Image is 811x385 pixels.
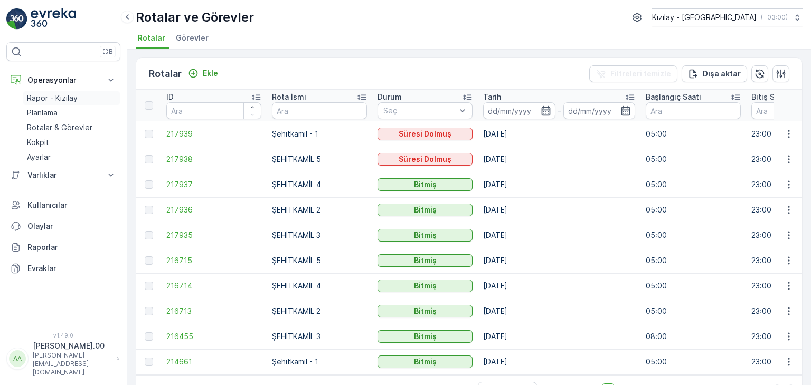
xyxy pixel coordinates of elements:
[483,102,555,119] input: dd/mm/yyyy
[414,230,437,240] p: Bitmiş
[145,130,153,138] div: Toggle Row Selected
[166,205,261,215] a: 217936
[378,305,473,317] button: Bitmiş
[478,121,640,147] td: [DATE]
[267,197,372,223] td: ŞEHİTKAMİL 2
[640,248,746,273] td: 05:00
[166,357,261,367] span: 214661
[145,256,153,265] div: Toggle Row Selected
[267,248,372,273] td: ŞEHİTKAMİL 5
[267,299,372,324] td: ŞEHİTKAMİL 2
[558,104,561,117] p: -
[166,129,261,139] a: 217939
[378,153,473,166] button: Süresi Dolmuş
[267,147,372,172] td: ŞEHİTKAMİL 5
[6,341,120,377] button: AA[PERSON_NAME].00[PERSON_NAME][EMAIL_ADDRESS][DOMAIN_NAME]
[478,273,640,299] td: [DATE]
[378,355,473,368] button: Bitmiş
[378,178,473,191] button: Bitmiş
[33,341,111,351] p: [PERSON_NAME].00
[136,9,254,26] p: Rotalar ve Görevler
[478,147,640,172] td: [DATE]
[267,273,372,299] td: ŞEHİTKAMİL 4
[166,331,261,342] a: 216455
[267,172,372,197] td: ŞEHİTKAMİL 4
[27,170,99,180] p: Varlıklar
[399,154,451,165] p: Süresi Dolmuş
[751,92,788,102] p: Bitiş Saati
[414,179,437,190] p: Bitmiş
[414,255,437,266] p: Bitmiş
[640,349,746,374] td: 05:00
[378,204,473,216] button: Bitmiş
[478,349,640,374] td: [DATE]
[478,223,640,248] td: [DATE]
[399,129,451,139] p: Süresi Dolmuş
[27,242,116,253] p: Raporlar
[414,281,437,291] p: Bitmiş
[27,122,92,133] p: Rotalar & Görevler
[272,92,306,102] p: Rota İsmi
[414,331,437,342] p: Bitmiş
[27,137,49,148] p: Kokpit
[761,13,788,22] p: ( +03:00 )
[203,68,218,79] p: Ekle
[145,282,153,290] div: Toggle Row Selected
[23,150,120,165] a: Ayarlar
[145,332,153,341] div: Toggle Row Selected
[145,180,153,189] div: Toggle Row Selected
[166,154,261,165] span: 217938
[267,223,372,248] td: ŞEHİTKAMİL 3
[145,155,153,163] div: Toggle Row Selected
[145,231,153,239] div: Toggle Row Selected
[378,229,473,242] button: Bitmiş
[640,273,746,299] td: 05:00
[478,299,640,324] td: [DATE]
[378,92,402,102] p: Durum
[646,102,741,119] input: Ara
[6,8,27,30] img: logo
[166,179,261,190] a: 217937
[6,258,120,279] a: Evraklar
[166,255,261,266] a: 216715
[145,358,153,366] div: Toggle Row Selected
[652,12,757,23] p: Kızılay - [GEOGRAPHIC_DATA]
[166,281,261,291] a: 216714
[640,121,746,147] td: 05:00
[23,91,120,105] a: Rapor - Kızılay
[640,147,746,172] td: 05:00
[27,93,78,103] p: Rapor - Kızılay
[272,102,367,119] input: Ara
[414,205,437,215] p: Bitmiş
[27,152,51,162] p: Ayarlar
[6,165,120,186] button: Varlıklar
[6,216,120,237] a: Olaylar
[145,206,153,214] div: Toggle Row Selected
[267,121,372,147] td: Şehitkamil - 1
[102,47,113,56] p: ⌘B
[378,330,473,343] button: Bitmiş
[27,221,116,232] p: Olaylar
[9,350,26,367] div: AA
[23,135,120,150] a: Kokpit
[640,324,746,349] td: 08:00
[610,69,671,79] p: Filtreleri temizle
[640,223,746,248] td: 05:00
[166,306,261,316] a: 216713
[6,70,120,91] button: Operasyonlar
[184,67,222,80] button: Ekle
[33,351,111,377] p: [PERSON_NAME][EMAIL_ADDRESS][DOMAIN_NAME]
[589,65,677,82] button: Filtreleri temizle
[31,8,76,30] img: logo_light-DOdMpM7g.png
[703,69,741,79] p: Dışa aktar
[478,197,640,223] td: [DATE]
[383,105,456,116] p: Seç
[640,197,746,223] td: 05:00
[6,332,120,339] span: v 1.49.0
